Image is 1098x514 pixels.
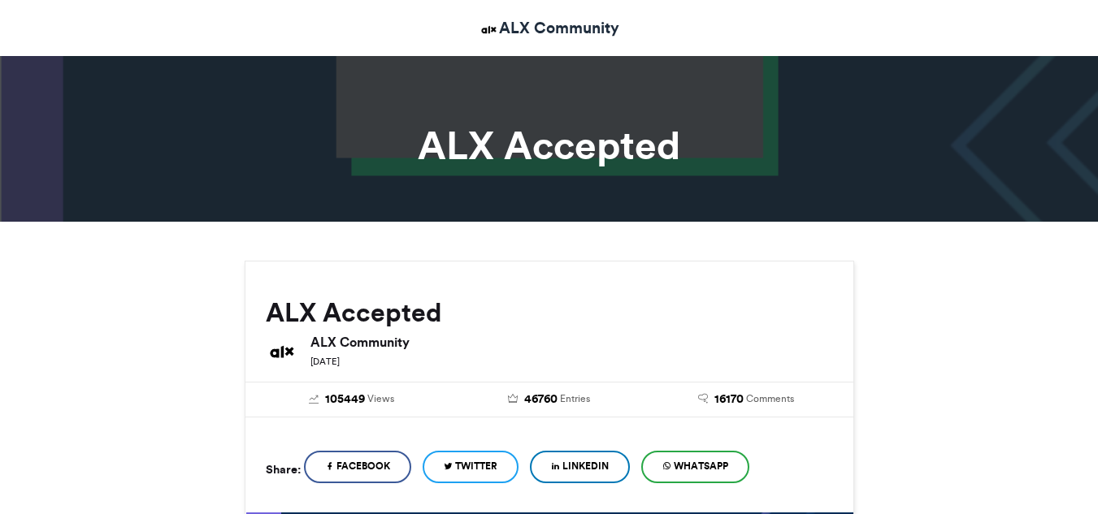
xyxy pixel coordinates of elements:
span: 16170 [714,391,744,408]
a: 105449 Views [266,391,439,408]
h1: ALX Accepted [98,126,1000,165]
span: Comments [746,391,794,406]
h2: ALX Accepted [266,298,833,327]
a: Twitter [423,451,519,483]
a: ALX Community [479,16,619,40]
span: Facebook [336,459,390,473]
small: [DATE] [310,356,340,367]
span: WhatsApp [674,459,728,473]
h6: ALX Community [310,335,833,348]
span: 46760 [524,391,558,408]
span: Twitter [455,459,497,473]
a: 16170 Comments [660,391,833,408]
img: ALX Community [479,19,499,40]
h5: Share: [266,459,301,480]
a: Facebook [304,451,411,483]
span: 105449 [325,391,365,408]
span: LinkedIn [562,459,609,473]
a: WhatsApp [641,451,749,483]
a: LinkedIn [530,451,630,483]
span: Views [367,391,394,406]
a: 46760 Entries [462,391,636,408]
img: ALX Community [266,335,298,368]
span: Entries [560,391,590,406]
